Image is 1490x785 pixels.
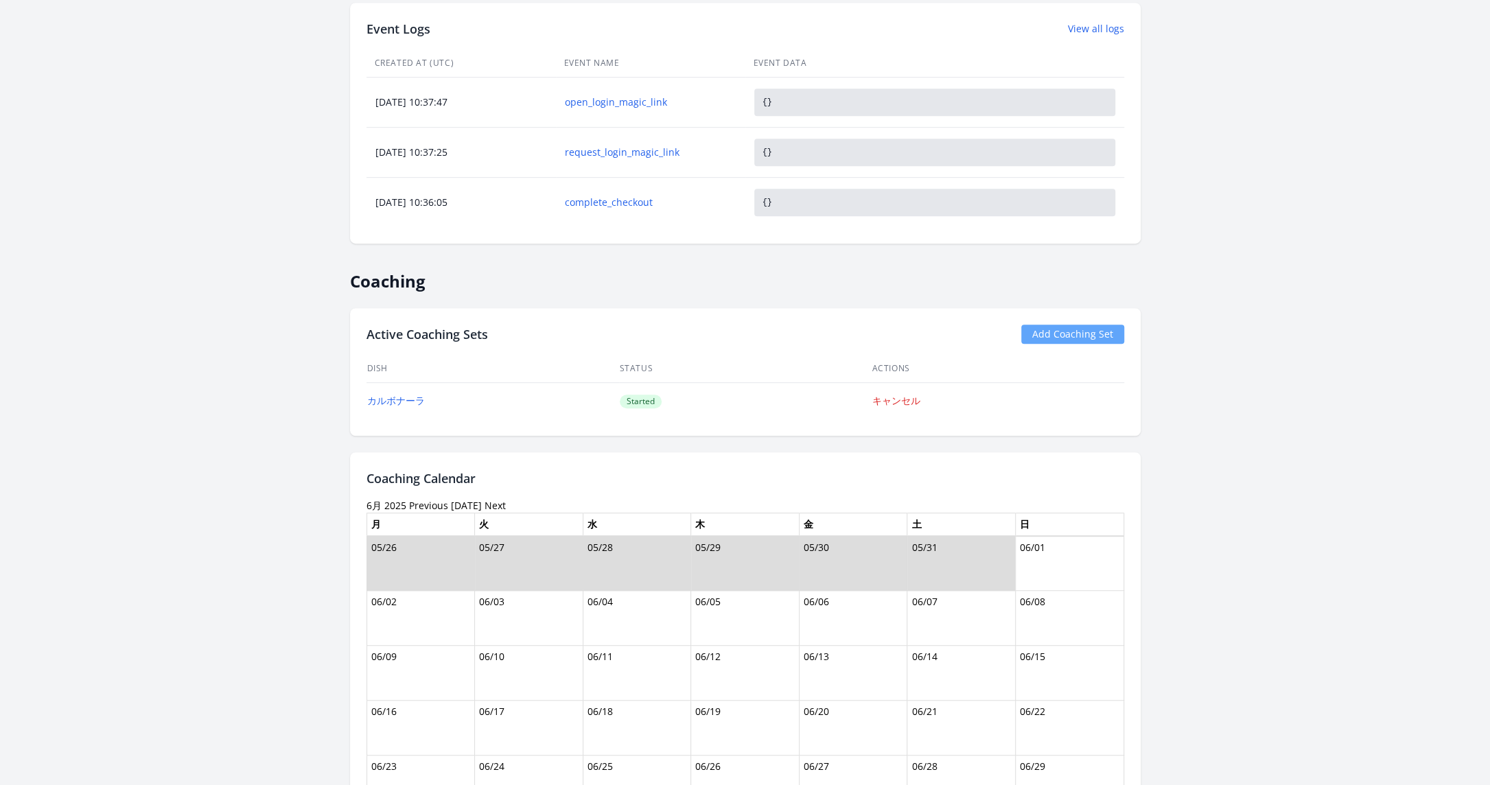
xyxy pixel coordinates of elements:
th: Event Data [745,49,1124,78]
td: 06/19 [691,701,800,755]
th: 水 [583,513,691,536]
a: request_login_magic_link [565,145,736,159]
td: 06/07 [907,591,1016,646]
a: View all logs [1068,22,1124,36]
td: 05/27 [475,536,583,591]
a: Add Coaching Set [1021,325,1124,344]
td: 06/22 [1015,701,1124,755]
pre: {} [754,189,1115,216]
a: キャンセル [872,394,920,407]
th: Created At (UTC) [366,49,556,78]
h2: Active Coaching Sets [366,325,488,344]
h2: Event Logs [366,19,430,38]
td: 06/11 [583,646,691,701]
h2: Coaching Calendar [366,469,1124,488]
td: 05/29 [691,536,800,591]
td: 06/16 [366,701,475,755]
td: 06/15 [1015,646,1124,701]
div: [DATE] 10:36:05 [367,196,555,209]
td: 06/08 [1015,591,1124,646]
a: complete_checkout [565,196,736,209]
td: 06/04 [583,591,691,646]
td: 05/26 [366,536,475,591]
td: 06/14 [907,646,1016,701]
th: 金 [799,513,907,536]
a: カルボナーラ [367,394,425,407]
a: open_login_magic_link [565,95,736,109]
time: 6月 2025 [366,499,406,512]
a: Next [485,499,506,512]
td: 06/18 [583,701,691,755]
td: 06/09 [366,646,475,701]
th: 木 [691,513,800,536]
td: 06/21 [907,701,1016,755]
th: Event Name [556,49,745,78]
td: 05/31 [907,536,1016,591]
th: Actions [872,355,1124,383]
td: 06/05 [691,591,800,646]
div: [DATE] 10:37:47 [367,95,555,109]
span: Started [620,395,662,408]
td: 06/13 [799,646,907,701]
td: 06/01 [1015,536,1124,591]
a: Previous [409,499,448,512]
th: 月 [366,513,475,536]
pre: {} [754,89,1115,116]
a: [DATE] [451,499,482,512]
td: 06/02 [366,591,475,646]
td: 06/10 [475,646,583,701]
th: 日 [1015,513,1124,536]
div: [DATE] 10:37:25 [367,145,555,159]
th: 火 [475,513,583,536]
th: Dish [366,355,619,383]
h2: Coaching [350,260,1141,292]
td: 06/17 [475,701,583,755]
td: 05/30 [799,536,907,591]
td: 06/20 [799,701,907,755]
th: Status [619,355,872,383]
pre: {} [754,139,1115,166]
td: 06/03 [475,591,583,646]
td: 06/12 [691,646,800,701]
td: 05/28 [583,536,691,591]
th: 土 [907,513,1016,536]
td: 06/06 [799,591,907,646]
